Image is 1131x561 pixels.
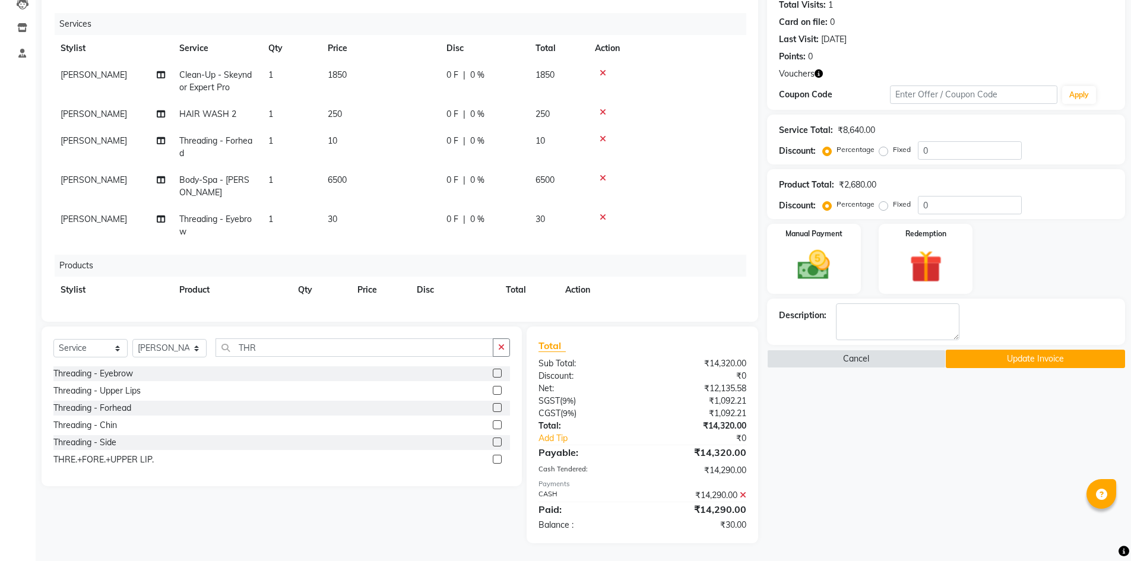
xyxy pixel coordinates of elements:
[642,502,755,516] div: ₹14,290.00
[530,382,642,395] div: Net:
[172,277,291,303] th: Product
[61,214,127,224] span: [PERSON_NAME]
[893,199,911,210] label: Fixed
[642,395,755,407] div: ₹1,092.21
[268,135,273,146] span: 1
[53,454,154,466] div: THRE.+FORE.+UPPER LIP.
[268,175,273,185] span: 1
[439,35,528,62] th: Disc
[463,213,465,226] span: |
[642,357,755,370] div: ₹14,320.00
[328,109,342,119] span: 250
[179,175,249,198] span: Body-Spa - [PERSON_NAME]
[830,16,835,28] div: 0
[839,179,876,191] div: ₹2,680.00
[767,350,946,368] button: Cancel
[446,213,458,226] span: 0 F
[291,277,350,303] th: Qty
[530,519,642,531] div: Balance :
[642,489,755,502] div: ₹14,290.00
[53,419,117,432] div: Threading - Chin
[499,277,558,303] th: Total
[216,338,493,357] input: Search or Scan
[446,135,458,147] span: 0 F
[179,69,252,93] span: Clean-Up - Skeyndor Expert Pro
[642,519,755,531] div: ₹30.00
[268,109,273,119] span: 1
[905,229,946,239] label: Redemption
[530,445,642,459] div: Payable:
[446,108,458,121] span: 0 F
[536,175,555,185] span: 6500
[179,135,252,159] span: Threading - Forhead
[53,367,133,380] div: Threading - Eyebrow
[779,145,816,157] div: Discount:
[1062,86,1096,104] button: Apply
[328,135,337,146] span: 10
[528,35,588,62] th: Total
[779,50,806,63] div: Points:
[470,69,484,81] span: 0 %
[536,69,555,80] span: 1850
[530,464,642,477] div: Cash Tendered:
[536,109,550,119] span: 250
[536,214,545,224] span: 30
[890,85,1057,104] input: Enter Offer / Coupon Code
[837,199,875,210] label: Percentage
[55,13,755,35] div: Services
[779,68,815,80] span: Vouchers
[61,135,127,146] span: [PERSON_NAME]
[53,35,172,62] th: Stylist
[787,246,840,284] img: _cash.svg
[779,33,819,46] div: Last Visit:
[410,277,499,303] th: Disc
[562,396,574,405] span: 9%
[661,432,755,445] div: ₹0
[172,35,261,62] th: Service
[821,33,847,46] div: [DATE]
[642,464,755,477] div: ₹14,290.00
[179,109,236,119] span: HAIR WASH 2
[530,407,642,420] div: ( )
[268,69,273,80] span: 1
[350,277,410,303] th: Price
[53,277,172,303] th: Stylist
[563,408,574,418] span: 9%
[530,489,642,502] div: CASH
[779,199,816,212] div: Discount:
[53,402,131,414] div: Threading - Forhead
[530,395,642,407] div: ( )
[261,35,321,62] th: Qty
[61,69,127,80] span: [PERSON_NAME]
[538,395,560,406] span: SGST
[808,50,813,63] div: 0
[538,479,746,489] div: Payments
[328,69,347,80] span: 1850
[470,174,484,186] span: 0 %
[785,229,842,239] label: Manual Payment
[530,370,642,382] div: Discount:
[268,214,273,224] span: 1
[463,69,465,81] span: |
[53,385,141,397] div: Threading - Upper Lips
[470,108,484,121] span: 0 %
[538,408,560,419] span: CGST
[838,124,875,137] div: ₹8,640.00
[642,445,755,459] div: ₹14,320.00
[53,436,116,449] div: Threading - Side
[446,69,458,81] span: 0 F
[779,179,834,191] div: Product Total:
[893,144,911,155] label: Fixed
[470,135,484,147] span: 0 %
[463,174,465,186] span: |
[179,214,252,237] span: Threading - Eyebrow
[558,277,746,303] th: Action
[642,407,755,420] div: ₹1,092.21
[321,35,439,62] th: Price
[536,135,545,146] span: 10
[899,246,952,287] img: _gift.svg
[538,340,566,352] span: Total
[463,108,465,121] span: |
[779,88,891,101] div: Coupon Code
[463,135,465,147] span: |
